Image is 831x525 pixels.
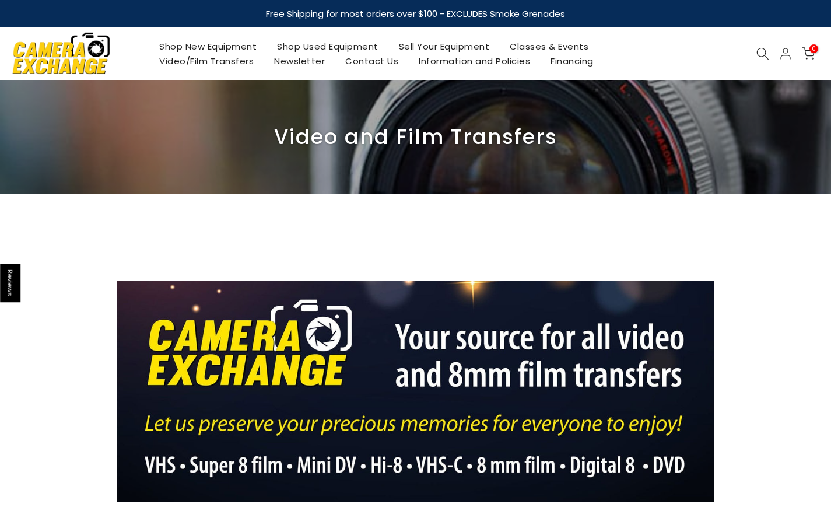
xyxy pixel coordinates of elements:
a: Shop Used Equipment [267,39,389,54]
a: Classes & Events [500,39,599,54]
a: Contact Us [335,54,409,68]
a: Financing [541,54,604,68]
a: 0 [802,47,815,60]
span: 0 [809,44,818,53]
a: Sell Your Equipment [388,39,500,54]
h3: Video and Film Transfers [9,121,822,153]
a: Shop New Equipment [149,39,267,54]
a: Information and Policies [409,54,541,68]
a: Newsletter [264,54,335,68]
a: Video/Film Transfers [149,54,264,68]
strong: Free Shipping for most orders over $100 - EXCLUDES Smoke Grenades [266,8,565,20]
